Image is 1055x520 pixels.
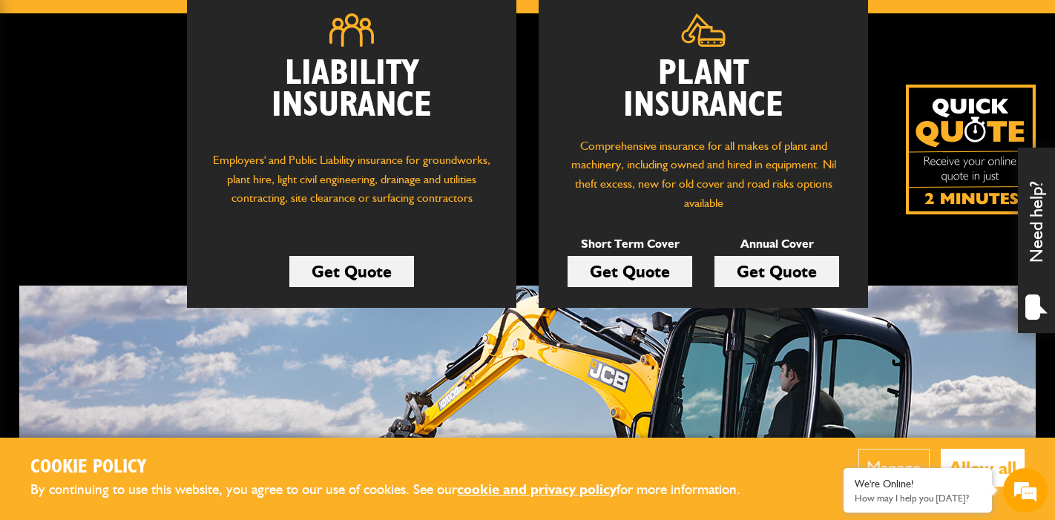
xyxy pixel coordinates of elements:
p: By continuing to use this website, you agree to our use of cookies. See our for more information. [30,478,765,501]
input: Enter your phone number [19,225,271,257]
p: Short Term Cover [568,234,692,254]
a: Get Quote [289,256,414,287]
h2: Liability Insurance [209,58,494,136]
div: We're Online! [855,478,981,490]
button: Allow all [941,449,1025,487]
img: Quick Quote [906,85,1036,214]
a: Get Quote [568,256,692,287]
input: Enter your email address [19,181,271,214]
div: Chat with us now [77,83,249,102]
em: Start Chat [202,407,269,427]
p: Comprehensive insurance for all makes of plant and machinery, including owned and hired in equipm... [561,136,846,212]
p: How may I help you today? [855,493,981,504]
p: Annual Cover [714,234,839,254]
h2: Cookie Policy [30,456,765,479]
h2: Plant Insurance [561,58,846,122]
div: Need help? [1018,148,1055,333]
div: Minimize live chat window [243,7,279,43]
img: d_20077148190_company_1631870298795_20077148190 [25,82,62,103]
a: Get your insurance quote isn just 2-minutes [906,85,1036,214]
input: Enter your last name [19,137,271,170]
button: Manage [858,449,930,487]
p: Employers' and Public Liability insurance for groundworks, plant hire, light civil engineering, d... [209,151,494,222]
textarea: Type your message and hit 'Enter' [19,269,271,395]
a: Get Quote [714,256,839,287]
a: cookie and privacy policy [457,481,617,498]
